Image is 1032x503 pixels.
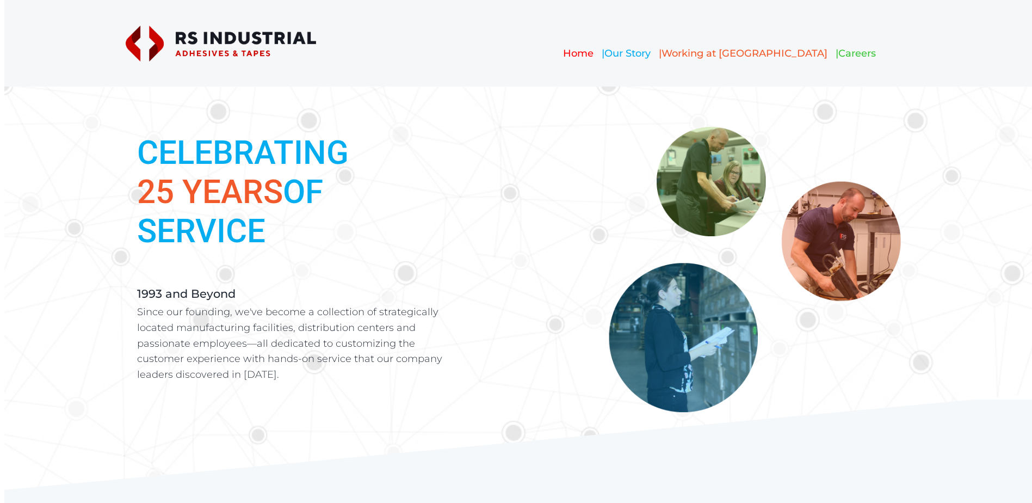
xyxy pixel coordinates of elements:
img: RSI Logo [126,25,262,26]
img: Bubbles_OurStory [607,122,904,413]
strong: 1993 and Beyond [137,287,236,300]
span: | [602,47,604,59]
strong: SERVICE [137,212,265,250]
strong: OF [137,173,323,211]
a: Working at [GEOGRAPHIC_DATA] [662,47,827,59]
img: rs-normal [126,26,316,62]
span: | [659,47,662,59]
span: 25 YEARS [137,173,283,211]
p: Since our founding, we've become a collection of strategically located manufacturing facilities, ... [137,304,457,383]
a: Our Story [604,47,651,59]
span: | [836,47,838,59]
a: Home [563,47,594,59]
strong: CELEBRATING [137,133,349,172]
a: Careers [838,47,876,59]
